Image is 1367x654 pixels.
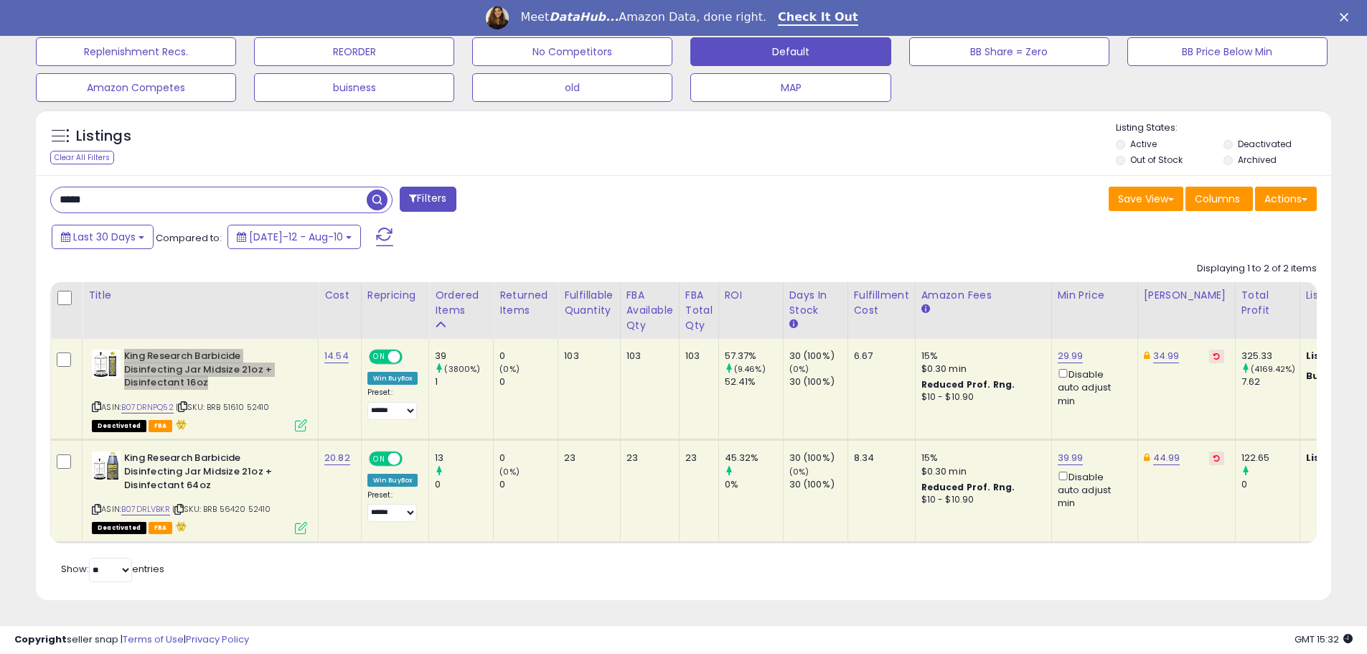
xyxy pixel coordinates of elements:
img: 511e8kfoYoL._SL40_.jpg [92,350,121,378]
small: (0%) [499,363,520,375]
div: Fulfillable Quantity [564,288,614,318]
b: King Research Barbicide Disinfecting Jar Midsize 21oz + Disinfectant 16oz [124,350,299,393]
div: 0 [499,478,558,491]
div: 15% [921,350,1040,363]
img: Profile image for Georgie [486,6,509,29]
div: 103 [564,350,609,363]
div: seller snap | | [14,633,249,647]
div: Cost [324,288,355,303]
label: Deactivated [1238,138,1292,150]
div: 23 [564,452,609,464]
span: [DATE]-12 - Aug-10 [249,230,343,244]
span: | SKU: BRB 51610 52410 [176,401,270,413]
a: Terms of Use [123,632,184,646]
small: Days In Stock. [789,318,798,331]
button: BB Share = Zero [909,37,1109,66]
a: 39.99 [1058,451,1084,465]
div: [PERSON_NAME] [1144,288,1229,303]
div: Win BuyBox [367,372,418,385]
div: 13 [435,452,493,464]
label: Archived [1238,154,1277,166]
div: 39 [435,350,493,363]
b: Reduced Prof. Rng. [921,378,1015,391]
button: Actions [1255,187,1317,211]
button: Replenishment Recs. [36,37,236,66]
div: 45.32% [725,452,783,464]
div: 30 (100%) [789,478,847,491]
div: $10 - $10.90 [921,494,1040,506]
span: OFF [400,351,423,363]
div: Min Price [1058,288,1132,303]
i: DataHub... [549,10,619,24]
span: Compared to: [156,231,222,245]
label: Active [1130,138,1157,150]
div: Returned Items [499,288,552,318]
div: Win BuyBox [367,474,418,487]
div: 103 [626,350,668,363]
div: Days In Stock [789,288,842,318]
button: Columns [1185,187,1253,211]
div: Preset: [367,388,418,420]
span: | SKU: BRB 56420 52410 [172,503,271,515]
div: 6.67 [854,350,904,363]
a: 34.99 [1153,349,1180,363]
div: Displaying 1 to 2 of 2 items [1197,262,1317,276]
small: (4169.42%) [1251,363,1296,375]
a: Check It Out [778,10,858,26]
i: hazardous material [172,419,187,429]
div: ASIN: [92,452,307,532]
div: 0 [1241,478,1300,491]
button: BB Price Below Min [1127,37,1328,66]
span: FBA [149,522,173,534]
span: All listings that are unavailable for purchase on Amazon for any reason other than out-of-stock [92,522,146,534]
span: 2025-09-10 15:32 GMT [1295,632,1353,646]
a: 44.99 [1153,451,1180,465]
div: $0.30 min [921,363,1040,375]
span: Show: entries [61,562,164,576]
a: B07DRNPQ52 [121,401,174,414]
a: 29.99 [1058,349,1084,363]
button: Default [690,37,891,66]
div: $10 - $10.90 [921,391,1040,403]
span: FBA [149,420,173,432]
button: old [472,73,672,102]
button: Last 30 Days [52,225,154,249]
div: Ordered Items [435,288,487,318]
p: Listing States: [1116,121,1331,135]
h5: Listings [76,126,131,146]
a: 20.82 [324,451,350,465]
i: hazardous material [172,521,187,531]
span: ON [370,351,388,363]
div: 52.41% [725,375,783,388]
small: (0%) [789,363,809,375]
div: 30 (100%) [789,375,847,388]
div: Preset: [367,490,418,523]
div: Disable auto adjust min [1058,469,1127,510]
button: Filters [400,187,456,212]
div: 122.65 [1241,452,1300,464]
div: FBA Available Qty [626,288,673,333]
div: $0.30 min [921,465,1040,478]
div: 0 [435,478,493,491]
span: All listings that are unavailable for purchase on Amazon for any reason other than out-of-stock [92,420,146,432]
div: 0 [499,452,558,464]
div: Meet Amazon Data, done right. [520,10,766,24]
strong: Copyright [14,632,67,646]
div: Close [1340,13,1354,22]
b: King Research Barbicide Disinfecting Jar Midsize 21oz + Disinfectant 64oz [124,452,299,495]
button: REORDER [254,37,454,66]
small: (3800%) [444,363,480,375]
div: ROI [725,288,777,303]
div: Disable auto adjust min [1058,366,1127,408]
div: FBA Total Qty [685,288,713,333]
button: MAP [690,73,891,102]
div: Fulfillment Cost [854,288,909,318]
img: 51OHyCGvC2L._SL40_.jpg [92,452,121,480]
button: Save View [1109,187,1183,211]
button: No Competitors [472,37,672,66]
button: Amazon Competes [36,73,236,102]
div: 0 [499,350,558,363]
small: (0%) [789,466,809,477]
div: Clear All Filters [50,151,114,164]
div: 103 [685,350,708,363]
